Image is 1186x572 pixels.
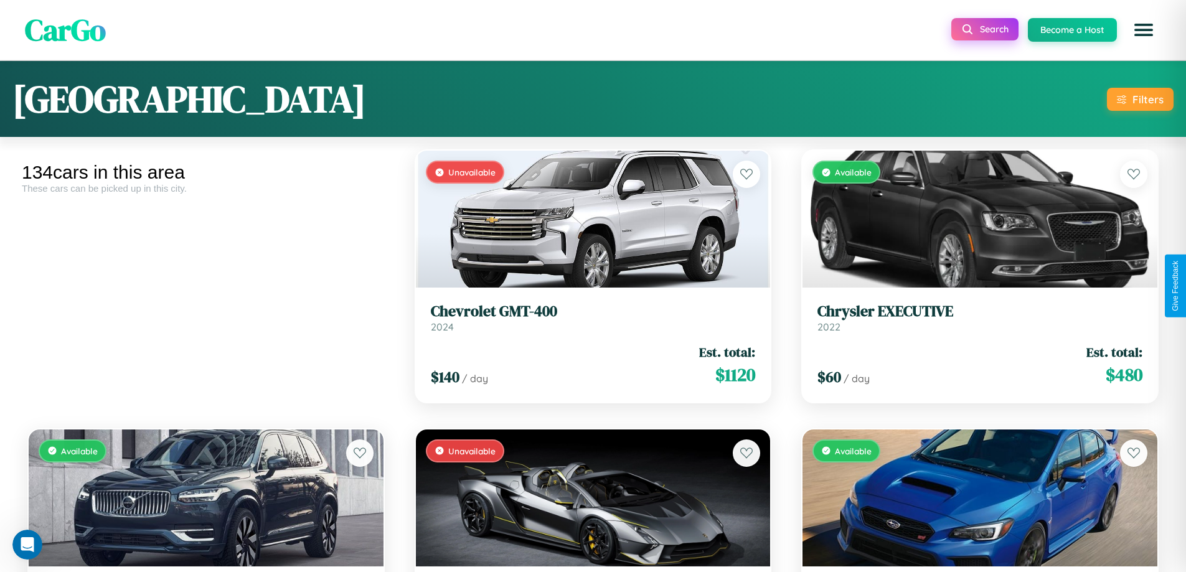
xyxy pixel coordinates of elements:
[715,362,755,387] span: $ 1120
[817,367,841,387] span: $ 60
[61,446,98,456] span: Available
[431,367,459,387] span: $ 140
[431,302,756,321] h3: Chevrolet GMT-400
[844,372,870,385] span: / day
[22,162,390,183] div: 134 cars in this area
[431,321,454,333] span: 2024
[12,73,366,124] h1: [GEOGRAPHIC_DATA]
[1126,12,1161,47] button: Open menu
[980,24,1009,35] span: Search
[22,183,390,194] div: These cars can be picked up in this city.
[835,446,872,456] span: Available
[448,446,496,456] span: Unavailable
[1086,343,1142,361] span: Est. total:
[699,343,755,361] span: Est. total:
[817,302,1142,321] h3: Chrysler EXECUTIVE
[12,530,42,560] iframe: Intercom live chat
[1132,93,1164,106] div: Filters
[431,302,756,333] a: Chevrolet GMT-4002024
[951,18,1019,40] button: Search
[1171,261,1180,311] div: Give Feedback
[1106,362,1142,387] span: $ 480
[1107,88,1174,111] button: Filters
[462,372,488,385] span: / day
[817,321,840,333] span: 2022
[25,9,106,50] span: CarGo
[835,167,872,177] span: Available
[1028,18,1117,42] button: Become a Host
[448,167,496,177] span: Unavailable
[817,302,1142,333] a: Chrysler EXECUTIVE2022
